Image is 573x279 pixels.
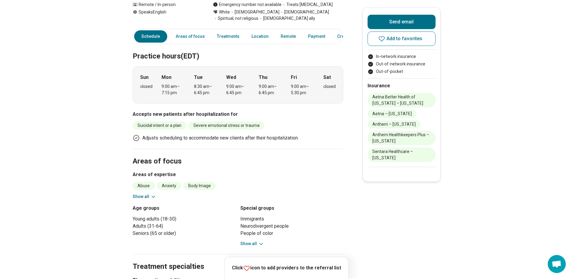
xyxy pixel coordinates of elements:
span: [DEMOGRAPHIC_DATA] [230,9,279,15]
li: Young adults (18-30) [133,215,236,223]
li: Anthem – [US_STATE] [368,120,421,128]
a: Schedule [134,30,167,43]
strong: Fri [291,74,297,81]
li: Out-of-network insurance [368,61,436,67]
li: Neurodivergent people [240,223,343,230]
li: People of color [240,230,343,237]
div: 9:00 am – 7:15 pm [162,83,185,96]
li: Abuse [133,182,155,190]
button: Add to favorites [368,31,436,46]
a: Credentials [334,30,364,43]
div: 9:00 am – 5:30 pm [291,83,314,96]
li: Immigrants [240,215,343,223]
li: Severe emotional stress or trauma [189,121,264,130]
li: Out-of-pocket [368,68,436,75]
h3: Age groups [133,205,236,212]
div: Open chat [548,255,566,273]
li: Anthem Healthkeepers Plus – [US_STATE] [368,131,436,145]
span: White [219,9,230,15]
strong: Wed [226,74,236,81]
a: Location [248,30,272,43]
li: Suicidal intent or a plan [133,121,186,130]
div: closed [140,83,152,90]
a: Treatments [213,30,243,43]
strong: Sun [140,74,149,81]
button: Show all [240,241,264,247]
a: Payment [304,30,329,43]
li: Aetna – [US_STATE] [368,110,417,118]
span: [DEMOGRAPHIC_DATA] [279,9,329,15]
li: Adults (31-64) [133,223,236,230]
p: Adjusts scheduling to accommodate new clients after their hospitalization. [142,134,299,142]
span: Treats [MEDICAL_DATA] [282,1,333,8]
li: Body Image [183,182,216,190]
h3: Accepts new patients after hospitalization for [133,111,343,118]
div: 8:30 am – 6:45 pm [194,83,217,96]
div: Speaks English [133,9,201,22]
strong: Thu [259,74,267,81]
ul: Payment options [368,53,436,75]
strong: Sat [323,74,331,81]
div: 9:00 am – 6:45 pm [259,83,282,96]
strong: Mon [162,74,171,81]
h2: Insurance [368,82,436,89]
p: Click icon to add providers to the referral list [232,264,341,272]
span: Spiritual, not religious [213,15,258,22]
div: When does the program meet? [133,66,343,103]
h2: Areas of focus [133,142,343,166]
li: Sentara Healthcare – [US_STATE] [368,148,436,162]
a: Areas of focus [172,30,208,43]
div: Remote / In-person [133,1,201,8]
div: Emergency number not available [213,1,282,8]
strong: Tue [194,74,203,81]
h3: Special groups [240,205,343,212]
span: Add to favorites [387,36,423,41]
h2: Practice hours (EDT) [133,37,343,61]
button: Send email [368,15,436,29]
li: Aetna Better Health of [US_STATE] – [US_STATE] [368,93,436,107]
h2: Treatment specialties [133,247,343,272]
li: In-network insurance [368,53,436,60]
li: Seniors (65 or older) [133,230,236,237]
h3: Areas of expertise [133,171,343,178]
span: [DEMOGRAPHIC_DATA] ally [258,15,315,22]
div: closed [323,83,336,90]
button: Show all [133,193,156,200]
a: Remote [277,30,300,43]
li: Anxiety [157,182,181,190]
div: 9:00 am – 6:45 pm [226,83,249,96]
